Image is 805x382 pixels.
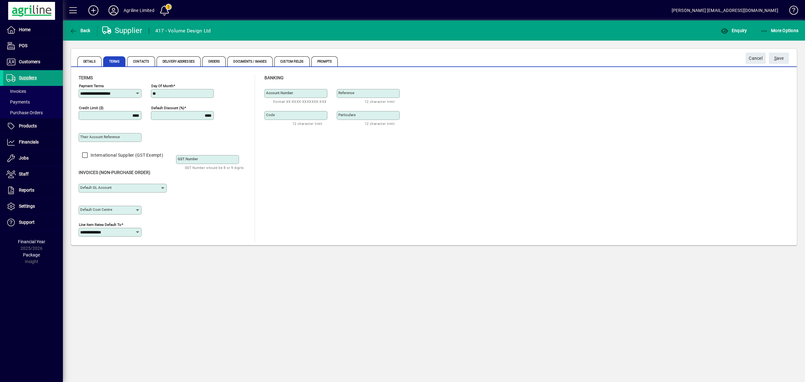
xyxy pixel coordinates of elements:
span: Documents / Images [227,56,273,66]
span: Back [69,28,91,33]
span: Enquiry [721,28,747,33]
span: Jobs [19,155,29,160]
span: Contacts [127,56,155,66]
mat-label: Day of month [151,84,173,88]
span: S [774,56,777,61]
a: Purchase Orders [3,107,63,118]
span: Staff [19,171,29,177]
button: Back [68,25,92,36]
span: Invoices [6,89,26,94]
span: Customers [19,59,40,64]
button: More Options [759,25,800,36]
span: Home [19,27,31,32]
a: Knowledge Base [785,1,797,22]
a: Support [3,215,63,230]
span: Custom Fields [274,56,309,66]
a: Home [3,22,63,38]
div: 417 - Volume Design Ltd [155,26,211,36]
app-page-header-button: Back [63,25,97,36]
mat-label: Particulars [338,113,356,117]
div: [PERSON_NAME] [EMAIL_ADDRESS][DOMAIN_NAME] [672,5,778,15]
a: Products [3,118,63,134]
a: Customers [3,54,63,70]
a: Jobs [3,150,63,166]
span: ave [774,53,784,64]
mat-hint: 12 character limit [292,120,322,127]
span: More Options [760,28,799,33]
mat-label: Account number [266,91,293,95]
mat-label: Default Cost Centre [80,207,112,212]
a: Financials [3,134,63,150]
span: Terms [103,56,126,66]
span: Invoices (non-purchase order) [79,170,150,175]
span: Settings [19,204,35,209]
a: Settings [3,199,63,214]
mat-label: Reference [338,91,354,95]
a: Staff [3,166,63,182]
mat-label: Line Item Rates Default To [79,222,121,227]
a: POS [3,38,63,54]
a: Reports [3,183,63,198]
button: Cancel [746,53,766,64]
mat-label: Default GL Account [80,185,112,190]
span: Products [19,123,37,128]
button: Save [769,53,789,64]
mat-hint: Format XX-XXXX-XXXXXXX-XXX [273,98,326,105]
span: Package [23,252,40,257]
mat-label: Credit Limit ($) [79,106,103,110]
span: POS [19,43,27,48]
span: Purchase Orders [6,110,43,115]
mat-hint: 12 character limit [365,120,395,127]
mat-label: Code [266,113,275,117]
div: Agriline Limited [124,5,154,15]
span: Suppliers [19,75,37,80]
mat-label: Their Account Reference [80,135,120,139]
mat-hint: 12 character limit [365,98,395,105]
span: Delivery Addresses [157,56,201,66]
span: Banking [264,75,284,80]
span: Orders [202,56,226,66]
button: Enquiry [719,25,748,36]
label: International Supplier (GST Exempt) [89,152,163,158]
span: Reports [19,188,34,193]
mat-hint: GST Number should be 8 or 9 digits [185,164,244,171]
span: Prompts [311,56,338,66]
a: Invoices [3,86,63,97]
span: Financial Year [18,239,45,244]
span: Cancel [749,53,763,64]
span: Details [77,56,102,66]
mat-label: GST Number [178,157,198,161]
span: Financials [19,139,39,144]
mat-label: Payment Terms [79,84,104,88]
span: Terms [79,75,93,80]
a: Payments [3,97,63,107]
span: Payments [6,99,30,104]
button: Profile [103,5,124,16]
div: Supplier [102,25,142,36]
mat-label: Default Discount (%) [151,106,184,110]
span: Support [19,220,35,225]
button: Add [83,5,103,16]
